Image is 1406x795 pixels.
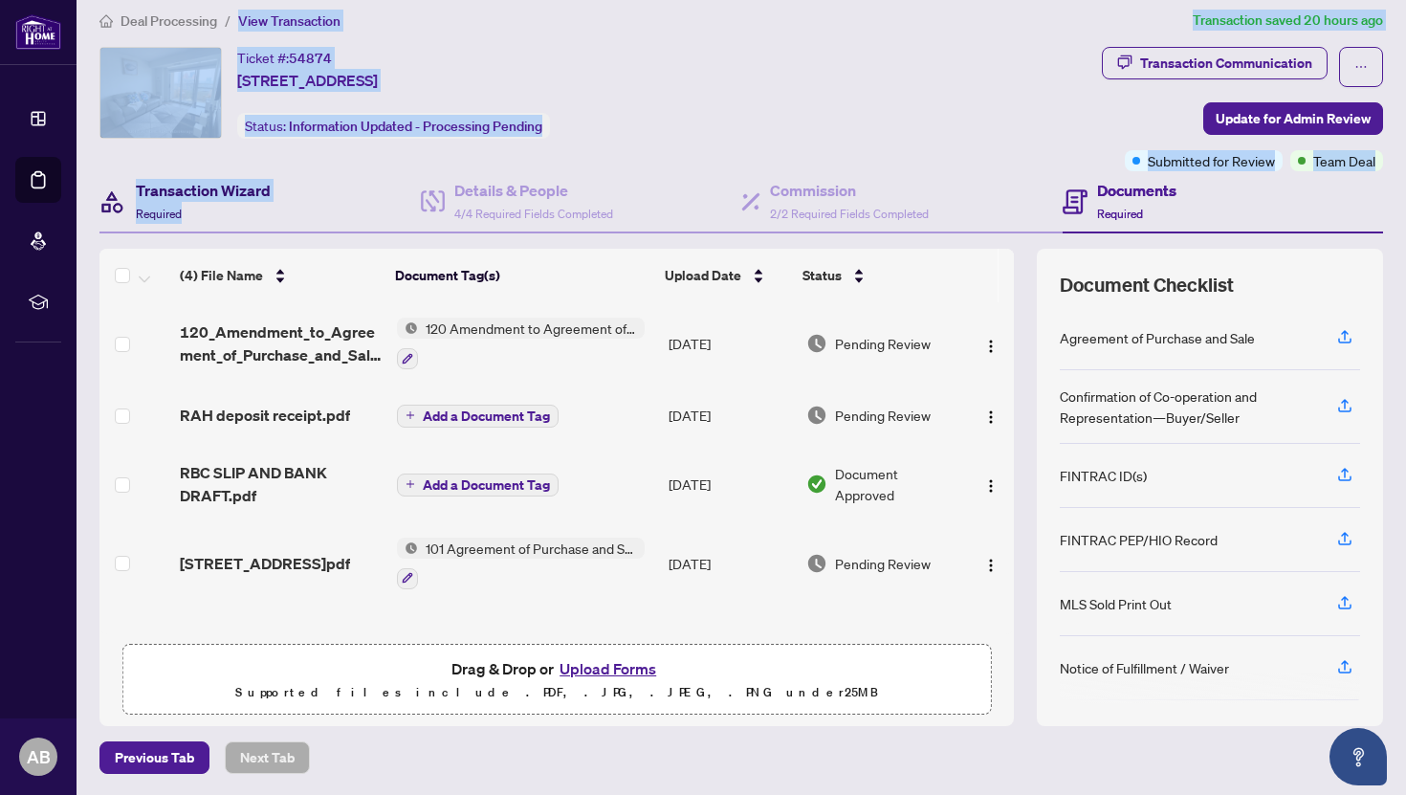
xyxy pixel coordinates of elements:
[1060,327,1255,348] div: Agreement of Purchase and Sale
[180,404,350,427] span: RAH deposit receipt.pdf
[806,474,827,495] img: Document Status
[806,553,827,574] img: Document Status
[397,318,645,369] button: Status Icon120 Amendment to Agreement of Purchase and Sale
[406,479,415,489] span: plus
[835,405,931,426] span: Pending Review
[387,249,657,302] th: Document Tag(s)
[1148,150,1275,171] span: Submitted for Review
[1329,728,1387,785] button: Open asap
[661,302,799,385] td: [DATE]
[1102,47,1328,79] button: Transaction Communication
[99,14,113,28] span: home
[770,207,929,221] span: 2/2 Required Fields Completed
[1140,48,1312,78] div: Transaction Communication
[661,446,799,522] td: [DATE]
[397,405,559,428] button: Add a Document Tag
[237,69,378,92] span: [STREET_ADDRESS]
[806,333,827,354] img: Document Status
[418,538,645,559] span: 101 Agreement of Purchase and Sale - Condominium Resale
[397,403,559,428] button: Add a Document Tag
[180,461,382,507] span: RBC SLIP AND BANK DRAFT.pdf
[15,14,61,50] img: logo
[136,179,271,202] h4: Transaction Wizard
[454,207,613,221] span: 4/4 Required Fields Completed
[180,552,350,575] span: [STREET_ADDRESS]pdf
[1060,272,1234,298] span: Document Checklist
[770,179,929,202] h4: Commission
[225,10,231,32] li: /
[665,265,741,286] span: Upload Date
[983,339,999,354] img: Logo
[172,249,388,302] th: (4) File Name
[100,48,221,138] img: IMG-W12331690_1.jpg
[983,478,999,494] img: Logo
[1203,102,1383,135] button: Update for Admin Review
[180,265,263,286] span: (4) File Name
[1060,593,1172,614] div: MLS Sold Print Out
[835,553,931,574] span: Pending Review
[397,538,645,589] button: Status Icon101 Agreement of Purchase and Sale - Condominium Resale
[1060,657,1229,678] div: Notice of Fulfillment / Waiver
[423,478,550,492] span: Add a Document Tag
[225,741,310,774] button: Next Tab
[1060,386,1314,428] div: Confirmation of Co-operation and Representation—Buyer/Seller
[1060,465,1147,486] div: FINTRAC ID(s)
[795,249,961,302] th: Status
[454,179,613,202] h4: Details & People
[121,12,217,30] span: Deal Processing
[123,645,990,716] span: Drag & Drop orUpload FormsSupported files include .PDF, .JPG, .JPEG, .PNG under25MB
[397,474,559,497] button: Add a Document Tag
[397,538,418,559] img: Status Icon
[289,118,542,135] span: Information Updated - Processing Pending
[1097,207,1143,221] span: Required
[289,50,332,67] span: 54874
[1060,529,1218,550] div: FINTRAC PEP/HIO Record
[835,463,958,505] span: Document Approved
[135,681,978,704] p: Supported files include .PDF, .JPG, .JPEG, .PNG under 25 MB
[115,742,194,773] span: Previous Tab
[451,656,662,681] span: Drag & Drop or
[661,385,799,446] td: [DATE]
[237,113,550,139] div: Status:
[983,558,999,573] img: Logo
[976,469,1006,499] button: Logo
[136,207,182,221] span: Required
[554,656,662,681] button: Upload Forms
[1097,179,1176,202] h4: Documents
[397,472,559,497] button: Add a Document Tag
[806,405,827,426] img: Document Status
[802,265,842,286] span: Status
[1193,10,1383,32] article: Transaction saved 20 hours ago
[661,522,799,605] td: [DATE]
[983,409,999,425] img: Logo
[1354,60,1368,74] span: ellipsis
[835,333,931,354] span: Pending Review
[418,318,645,339] span: 120 Amendment to Agreement of Purchase and Sale
[1313,150,1375,171] span: Team Deal
[180,320,382,366] span: 120_Amendment_to_Agreement_of_Purchase_and_Sale_-_A_-_PropTx-OREA__1_.pdf
[238,12,341,30] span: View Transaction
[1216,103,1371,134] span: Update for Admin Review
[406,410,415,420] span: plus
[976,328,1006,359] button: Logo
[423,409,550,423] span: Add a Document Tag
[976,400,1006,431] button: Logo
[976,548,1006,579] button: Logo
[657,249,795,302] th: Upload Date
[99,741,209,774] button: Previous Tab
[397,318,418,339] img: Status Icon
[27,743,51,770] span: AB
[237,47,332,69] div: Ticket #:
